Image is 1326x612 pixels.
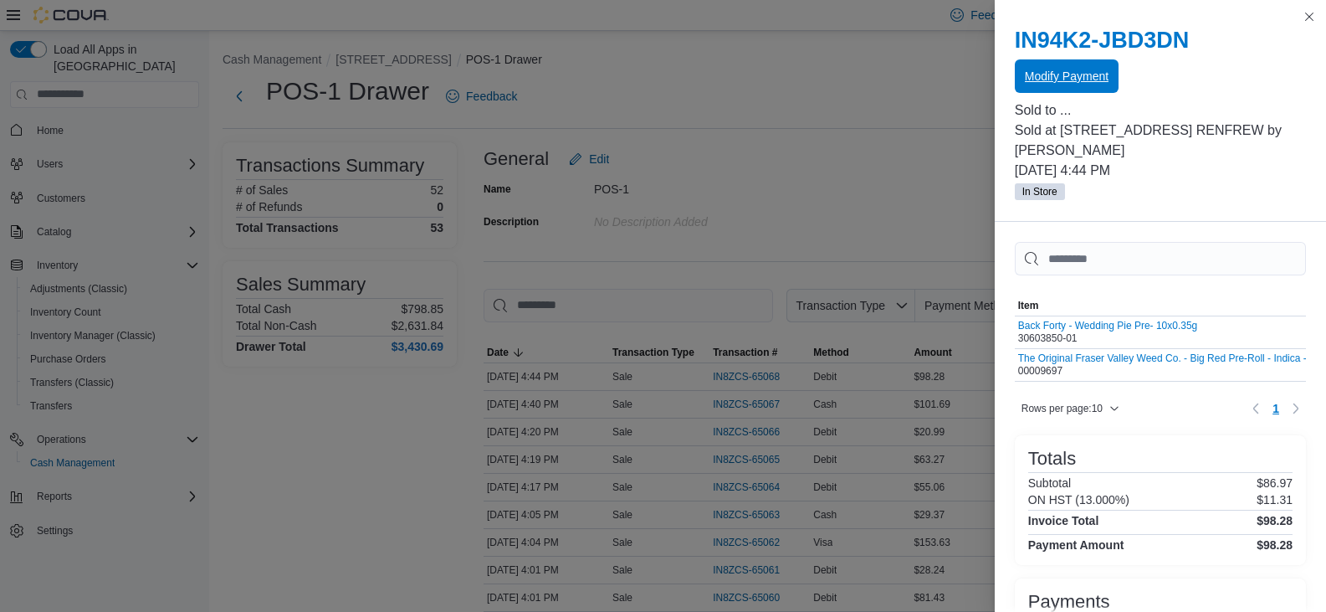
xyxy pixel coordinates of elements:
button: Next page [1286,399,1306,419]
p: Sold at [STREET_ADDRESS] RENFREW by [PERSON_NAME] [1015,121,1306,161]
span: In Store [1015,183,1065,200]
button: Modify Payment [1015,59,1119,93]
span: Rows per page : 10 [1021,402,1103,415]
h3: Payments [1028,592,1110,612]
button: Close this dialog [1299,7,1319,27]
div: 30603850-01 [1018,320,1198,345]
span: Item [1018,299,1039,312]
p: [DATE] 4:44 PM [1015,161,1306,181]
p: $86.97 [1257,476,1293,490]
span: In Store [1022,184,1057,199]
span: Modify Payment [1025,68,1108,85]
h6: Subtotal [1028,476,1071,490]
p: Sold to ... [1015,100,1306,121]
span: 1 [1272,400,1279,417]
button: Rows per page:10 [1015,399,1126,419]
input: This is a search bar. As you type, the results lower in the page will automatically filter. [1015,242,1306,275]
h3: Totals [1028,449,1076,469]
nav: Pagination for table: MemoryTable from EuiInMemoryTable [1246,395,1306,422]
h2: IN94K2-JBD3DN [1015,27,1306,54]
h4: $98.28 [1257,514,1293,527]
button: Back Forty - Wedding Pie Pre- 10x0.35g [1018,320,1198,332]
button: Previous page [1246,399,1266,419]
h4: $98.28 [1257,538,1293,552]
h4: Payment Amount [1028,538,1124,552]
p: $11.31 [1257,493,1293,507]
h6: ON HST (13.000%) [1028,493,1129,507]
h4: Invoice Total [1028,514,1099,527]
ul: Pagination for table: MemoryTable from EuiInMemoryTable [1266,395,1286,422]
button: Page 1 of 1 [1266,395,1286,422]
